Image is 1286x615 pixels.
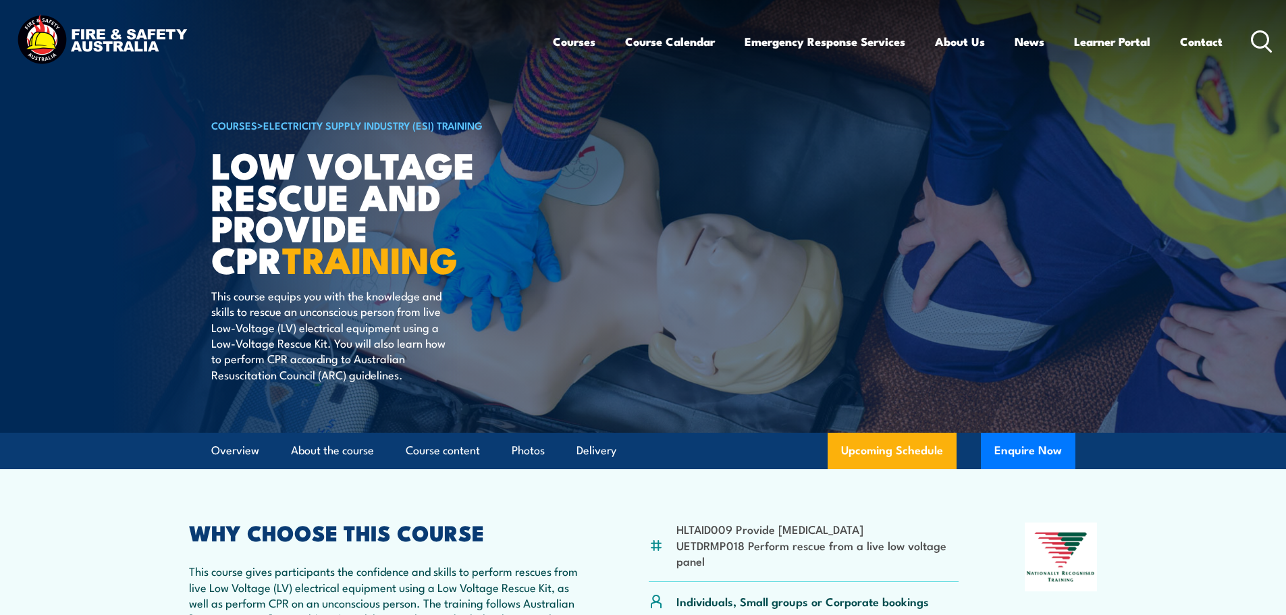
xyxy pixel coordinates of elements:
[1015,24,1044,59] a: News
[828,433,957,469] a: Upcoming Schedule
[676,537,959,569] li: UETDRMP018 Perform rescue from a live low voltage panel
[189,523,583,541] h2: WHY CHOOSE THIS COURSE
[625,24,715,59] a: Course Calendar
[676,593,929,609] p: Individuals, Small groups or Corporate bookings
[981,433,1075,469] button: Enquire Now
[553,24,595,59] a: Courses
[1180,24,1223,59] a: Contact
[935,24,985,59] a: About Us
[512,433,545,469] a: Photos
[211,117,545,133] h6: >
[577,433,616,469] a: Delivery
[291,433,374,469] a: About the course
[745,24,905,59] a: Emergency Response Services
[406,433,480,469] a: Course content
[282,230,458,286] strong: TRAINING
[263,117,483,132] a: Electricity Supply Industry (ESI) Training
[211,288,458,382] p: This course equips you with the knowledge and skills to rescue an unconscious person from live Lo...
[211,117,257,132] a: COURSES
[211,149,545,275] h1: Low Voltage Rescue and Provide CPR
[1025,523,1098,591] img: Nationally Recognised Training logo.
[676,521,959,537] li: HLTAID009 Provide [MEDICAL_DATA]
[1074,24,1150,59] a: Learner Portal
[211,433,259,469] a: Overview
